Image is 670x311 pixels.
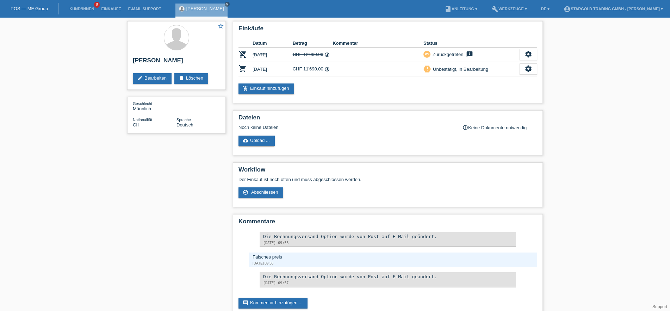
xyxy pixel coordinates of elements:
a: bookAnleitung ▾ [441,7,481,11]
span: Schweiz [133,122,139,127]
a: commentKommentar hinzufügen ... [238,298,308,309]
i: undo [424,51,429,56]
div: [DATE] 09:57 [263,281,513,285]
i: settings [525,65,532,73]
a: E-Mail Support [125,7,165,11]
i: book [445,6,452,13]
h2: [PERSON_NAME] [133,57,220,68]
a: [PERSON_NAME] [186,6,224,11]
i: 48 Raten [324,52,330,57]
a: cloud_uploadUpload ... [238,136,275,146]
div: Keine Dokumente notwendig [463,125,537,130]
div: Die Rechnungsversand-Option wurde von Post auf E-Mail geändert. [263,274,513,279]
i: feedback [465,51,474,58]
a: star_border [218,23,224,30]
td: CHF 12'000.00 [293,48,333,62]
h2: Einkäufe [238,25,537,36]
td: [DATE] [253,62,293,76]
span: Abschliessen [251,189,278,195]
span: Nationalität [133,118,152,122]
i: settings [525,50,532,58]
td: [DATE] [253,48,293,62]
i: POSP00025977 [238,50,247,58]
th: Status [423,39,520,48]
span: 8 [94,2,100,8]
div: Noch keine Dateien [238,125,454,130]
th: Betrag [293,39,333,48]
a: DE ▾ [538,7,553,11]
h2: Kommentare [238,218,537,229]
span: Deutsch [176,122,193,127]
a: close [225,2,230,7]
a: Einkäufe [98,7,124,11]
i: close [225,2,229,6]
i: build [491,6,498,13]
i: POSP00025978 [238,64,247,73]
a: POS — MF Group [11,6,48,11]
div: Zurückgetreten [430,51,463,58]
p: Der Einkauf ist noch offen und muss abgeschlossen werden. [238,177,537,182]
div: Männlich [133,101,176,111]
a: account_circleStargold Trading GmbH - [PERSON_NAME] ▾ [560,7,666,11]
i: info_outline [463,125,468,130]
th: Kommentar [333,39,423,48]
i: 48 Raten [324,67,330,72]
i: cloud_upload [243,138,248,143]
i: delete [179,75,184,81]
i: account_circle [564,6,571,13]
h2: Dateien [238,114,537,125]
a: deleteLöschen [174,73,208,84]
span: Geschlecht [133,101,152,106]
div: Falsches preis [253,254,534,260]
th: Datum [253,39,293,48]
a: Support [652,304,667,309]
div: Die Rechnungsversand-Option wurde von Post auf E-Mail geändert. [263,234,513,239]
a: add_shopping_cartEinkauf hinzufügen [238,83,294,94]
a: editBearbeiten [133,73,172,84]
i: add_shopping_cart [243,86,248,91]
div: [DATE] 09:56 [253,261,534,265]
span: Sprache [176,118,191,122]
a: buildWerkzeuge ▾ [488,7,531,11]
i: edit [137,75,143,81]
i: star_border [218,23,224,29]
a: Kund*innen [66,7,98,11]
td: CHF 11'690.00 [293,62,333,76]
div: Unbestätigt, in Bearbeitung [431,66,488,73]
i: comment [243,300,248,306]
i: check_circle_outline [243,189,248,195]
i: priority_high [425,66,430,71]
a: check_circle_outline Abschliessen [238,187,283,198]
div: [DATE] 09:56 [263,241,513,245]
h2: Workflow [238,166,537,177]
